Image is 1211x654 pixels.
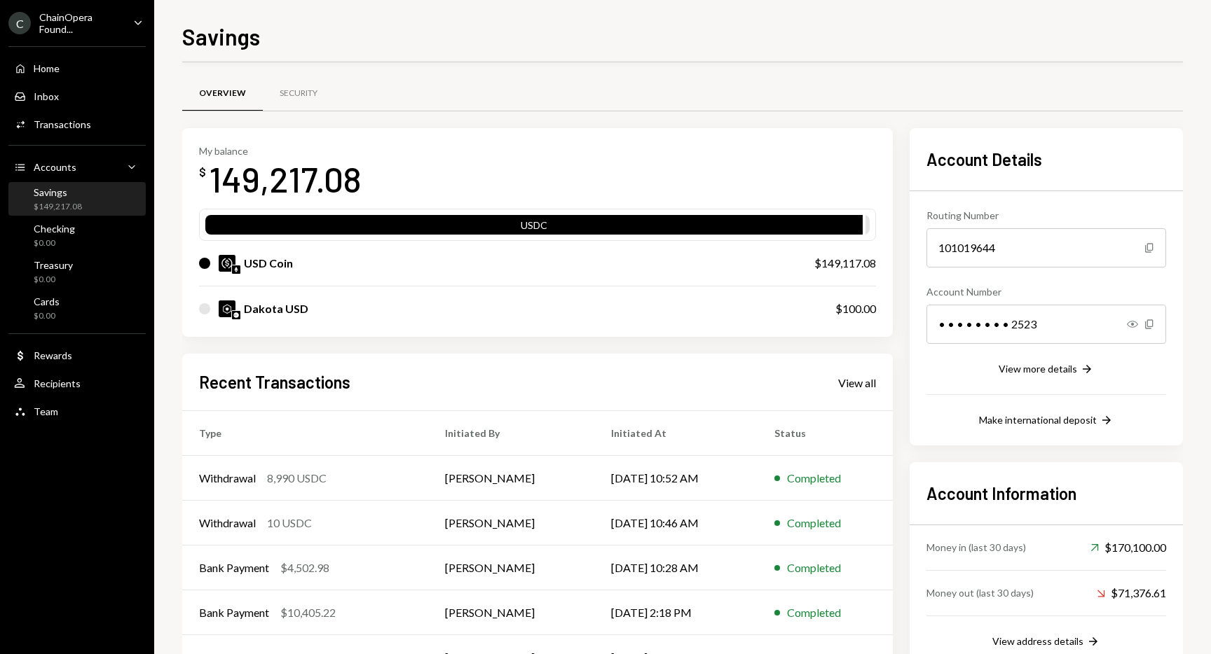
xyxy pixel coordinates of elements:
[34,186,82,198] div: Savings
[428,501,594,545] td: [PERSON_NAME]
[594,590,758,635] td: [DATE] 2:18 PM
[979,413,1114,429] button: Make international deposit
[209,157,362,201] div: 149,217.08
[199,145,362,157] div: My balance
[267,515,312,531] div: 10 USDC
[244,300,308,317] div: Dakota USD
[182,76,263,112] a: Overview
[838,376,876,390] div: View all
[8,55,146,81] a: Home
[926,305,1166,344] div: • • • • • • • • 2523
[835,300,876,317] div: $100.00
[182,411,428,456] th: Type
[926,284,1166,299] div: Account Number
[280,88,317,99] div: Security
[263,76,334,112] a: Security
[219,300,235,317] img: DKUSD
[428,456,594,501] td: [PERSON_NAME]
[926,208,1166,223] div: Routing Number
[8,154,146,179] a: Accounts
[219,255,235,272] img: USDC
[594,456,758,501] td: [DATE] 10:52 AM
[8,83,146,109] a: Inbox
[594,411,758,456] th: Initiated At
[199,604,269,621] div: Bank Payment
[34,274,73,286] div: $0.00
[199,470,256,487] div: Withdrawal
[39,11,122,35] div: ChainOpera Found...
[280,559,329,576] div: $4,502.98
[787,604,841,621] div: Completed
[8,12,31,34] div: C
[758,411,893,456] th: Status
[34,259,73,271] div: Treasury
[8,398,146,424] a: Team
[8,111,146,137] a: Transactions
[34,118,91,130] div: Transactions
[814,255,876,272] div: $149,117.08
[926,482,1166,505] h2: Account Information
[199,88,246,99] div: Overview
[34,201,82,213] div: $149,217.08
[926,540,1026,555] div: Money in (last 30 days)
[992,635,1083,647] div: View address details
[34,90,59,102] div: Inbox
[199,370,350,394] h2: Recent Transactions
[34,295,60,307] div: Cards
[199,515,256,531] div: Withdrawal
[992,634,1100,650] button: View address details
[8,255,146,288] a: Treasury$0.00
[594,545,758,590] td: [DATE] 10:28 AM
[34,349,72,361] div: Rewards
[594,501,758,545] td: [DATE] 10:46 AM
[232,265,240,274] img: ethereum-mainnet
[8,218,146,252] a: Checking$0.00
[34,237,75,249] div: $0.00
[787,559,841,576] div: Completed
[8,182,146,216] a: Savings$149,217.08
[34,377,81,389] div: Recipients
[999,362,1094,377] button: View more details
[244,255,293,272] div: USD Coin
[1090,539,1166,556] div: $170,100.00
[199,559,269,576] div: Bank Payment
[926,585,1034,600] div: Money out (last 30 days)
[1097,585,1166,601] div: $71,376.61
[182,22,260,50] h1: Savings
[428,590,594,635] td: [PERSON_NAME]
[999,363,1077,375] div: View more details
[34,62,60,74] div: Home
[8,291,146,325] a: Cards$0.00
[787,470,841,487] div: Completed
[199,165,206,179] div: $
[979,414,1097,426] div: Make international deposit
[267,470,327,487] div: 8,990 USDC
[8,370,146,396] a: Recipients
[280,604,336,621] div: $10,405.22
[926,228,1166,267] div: 101019644
[34,161,76,173] div: Accounts
[34,405,58,417] div: Team
[428,411,594,456] th: Initiated By
[232,311,240,319] img: base-mainnet
[926,148,1166,171] h2: Account Details
[838,375,876,390] a: View all
[8,342,146,368] a: Rewards
[34,223,75,235] div: Checking
[428,545,594,590] td: [PERSON_NAME]
[205,218,863,237] div: USDC
[787,515,841,531] div: Completed
[34,310,60,322] div: $0.00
